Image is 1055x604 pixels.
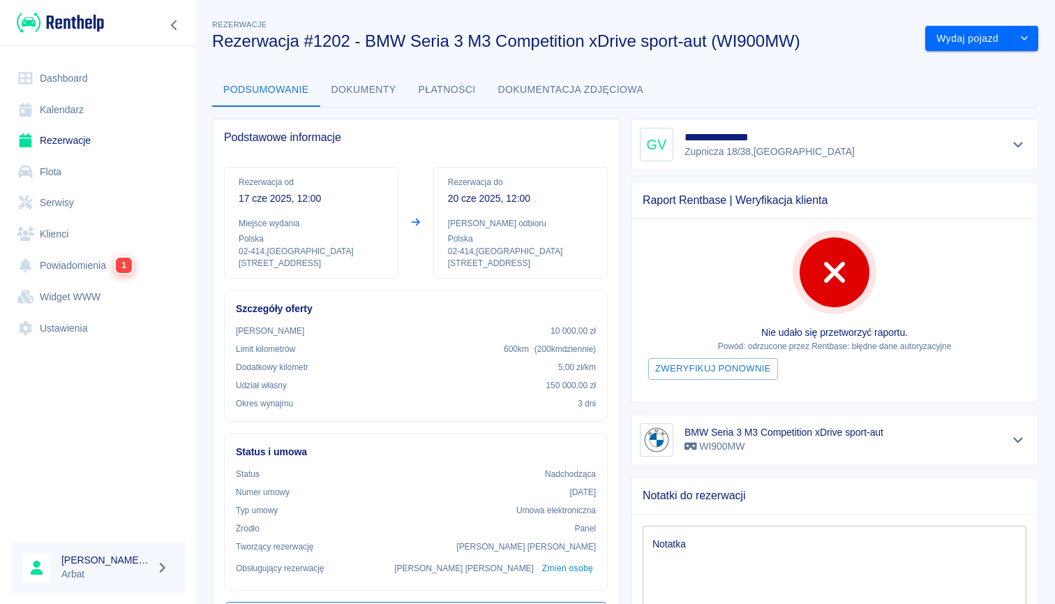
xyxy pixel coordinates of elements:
[448,233,593,245] p: Polska
[11,249,185,281] a: Powiadomienia1
[448,217,593,230] p: [PERSON_NAME] odbioru
[239,258,384,270] p: [STREET_ADDRESS]
[212,31,914,51] h3: Rezerwacja #1202 - BMW Seria 3 M3 Competition xDrive sport-aut (WI900MW)
[551,325,596,337] p: 10 000,00 zł
[320,73,407,107] button: Dokumenty
[164,16,185,34] button: Zwiń nawigację
[545,468,596,480] p: Nadchodząca
[643,489,1026,503] span: Notatki do rezerwacji
[448,258,593,270] p: [STREET_ADDRESS]
[448,245,593,258] p: 02-414 , [GEOGRAPHIC_DATA]
[578,397,596,410] p: 3 dni
[1010,26,1038,52] button: drop-down
[236,562,324,575] p: Obsługujący rezerwację
[239,245,384,258] p: 02-414 , [GEOGRAPHIC_DATA]
[684,145,855,159] p: Zupnicza 18/38 , [GEOGRAPHIC_DATA]
[1007,430,1030,450] button: Pokaż szczegóły
[448,176,593,189] p: Rezerwacja do
[11,94,185,126] a: Kalendarz
[643,325,1026,340] p: Nie udało się przetworzyć raportu.
[224,131,608,145] span: Podstawowe informacje
[236,325,304,337] p: [PERSON_NAME]
[239,176,384,189] p: Rezerwacja od
[236,361,308,374] p: Dodatkowy kilometr
[236,343,295,355] p: Limit kilometrów
[456,540,596,553] p: [PERSON_NAME] [PERSON_NAME]
[534,344,596,354] span: ( 200 km dziennie )
[239,217,384,230] p: Miejsce wydania
[212,73,320,107] button: Podsumowanie
[516,504,596,517] p: Umowa elektroniczna
[643,340,1026,353] p: Powód: odrzucone przez Rentbase: błędne dane autoryzacyjne
[61,567,151,582] p: Arbat
[236,504,278,517] p: Typ umowy
[448,191,593,206] p: 20 cze 2025, 12:00
[648,358,778,380] button: Zweryfikuj ponownie
[487,73,655,107] button: Dokumentacja zdjęciowa
[684,439,883,454] p: WI900MW
[11,156,185,188] a: Flota
[11,281,185,313] a: Widget WWW
[116,258,132,273] span: 1
[11,125,185,156] a: Rezerwacje
[239,191,384,206] p: 17 cze 2025, 12:00
[212,20,267,29] span: Rezerwacje
[684,425,883,439] h6: BMW Seria 3 M3 Competition xDrive sport-aut
[558,361,596,374] p: 5,00 zł /km
[11,187,185,219] a: Serwisy
[407,73,487,107] button: Płatności
[11,63,185,94] a: Dashboard
[1007,135,1030,154] button: Pokaż szczegóły
[643,193,1026,207] span: Raport Rentbase | Weryfikacja klienta
[643,426,671,454] img: Image
[640,128,673,161] div: GV
[539,559,596,579] button: Zmień osobę
[236,302,596,316] h6: Szczegóły oferty
[394,562,534,575] p: [PERSON_NAME] [PERSON_NAME]
[236,379,287,392] p: Udział własny
[236,445,596,459] h6: Status i umowa
[236,468,260,480] p: Status
[546,379,596,392] p: 150 000,00 zł
[569,486,596,499] p: [DATE]
[575,522,597,535] p: Panel
[11,11,104,34] a: Renthelp logo
[61,553,151,567] h6: [PERSON_NAME] [PERSON_NAME]
[925,26,1010,52] button: Wydaj pojazd
[504,343,596,355] p: 600 km
[236,522,260,535] p: Żrodło
[17,11,104,34] img: Renthelp logo
[236,397,293,410] p: Okres wynajmu
[11,313,185,344] a: Ustawienia
[236,540,313,553] p: Tworzący rezerwację
[236,486,290,499] p: Numer umowy
[11,219,185,250] a: Klienci
[239,233,384,245] p: Polska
